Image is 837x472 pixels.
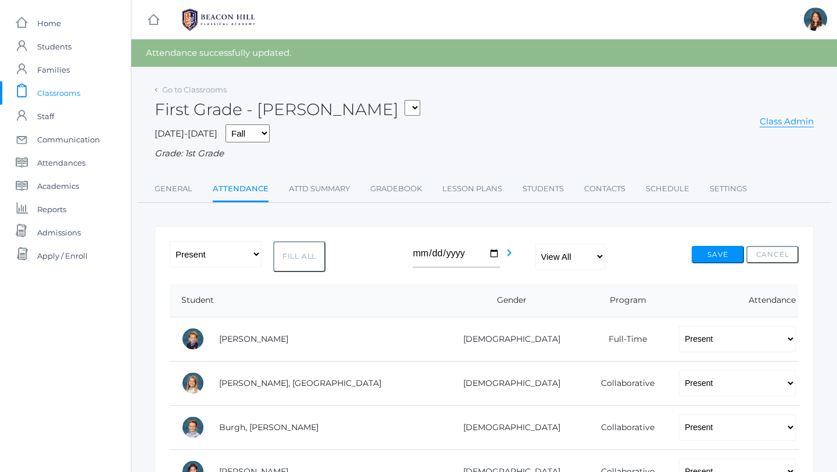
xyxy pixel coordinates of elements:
[273,241,325,272] button: Fill All
[219,378,381,388] a: [PERSON_NAME], [GEOGRAPHIC_DATA]
[131,40,837,67] div: Attendance successfully updated.
[37,174,79,198] span: Academics
[175,5,262,34] img: BHCALogos-05-308ed15e86a5a0abce9b8dd61676a3503ac9727e845dece92d48e8588c001991.png
[523,177,564,201] a: Students
[181,327,205,351] div: Nolan Alstot
[580,361,667,405] td: Collaborative
[155,147,814,160] div: Grade: 1st Grade
[804,8,827,31] div: Teresa Deutsch
[37,105,54,128] span: Staff
[181,416,205,439] div: Gibson Burgh
[37,12,61,35] span: Home
[219,422,319,432] a: Burgh, [PERSON_NAME]
[502,246,516,260] i: chevron_right
[370,177,422,201] a: Gradebook
[435,317,580,361] td: [DEMOGRAPHIC_DATA]
[435,284,580,317] th: Gender
[170,284,435,317] th: Student
[37,58,70,81] span: Families
[219,334,288,344] a: [PERSON_NAME]
[502,251,516,262] a: chevron_right
[181,371,205,395] div: Isla Armstrong
[692,246,744,263] button: Save
[584,177,625,201] a: Contacts
[442,177,502,201] a: Lesson Plans
[37,151,85,174] span: Attendances
[667,284,799,317] th: Attendance
[155,128,217,139] span: [DATE]-[DATE]
[435,405,580,449] td: [DEMOGRAPHIC_DATA]
[162,85,227,94] a: Go to Classrooms
[37,221,81,244] span: Admissions
[37,244,88,267] span: Apply / Enroll
[155,177,192,201] a: General
[213,177,269,202] a: Attendance
[580,284,667,317] th: Program
[37,128,100,151] span: Communication
[37,81,80,105] span: Classrooms
[580,317,667,361] td: Full-Time
[646,177,689,201] a: Schedule
[580,405,667,449] td: Collaborative
[746,246,799,263] button: Cancel
[760,116,814,127] a: Class Admin
[435,361,580,405] td: [DEMOGRAPHIC_DATA]
[37,35,71,58] span: Students
[710,177,747,201] a: Settings
[37,198,66,221] span: Reports
[155,101,420,119] h2: First Grade - [PERSON_NAME]
[289,177,350,201] a: Attd Summary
